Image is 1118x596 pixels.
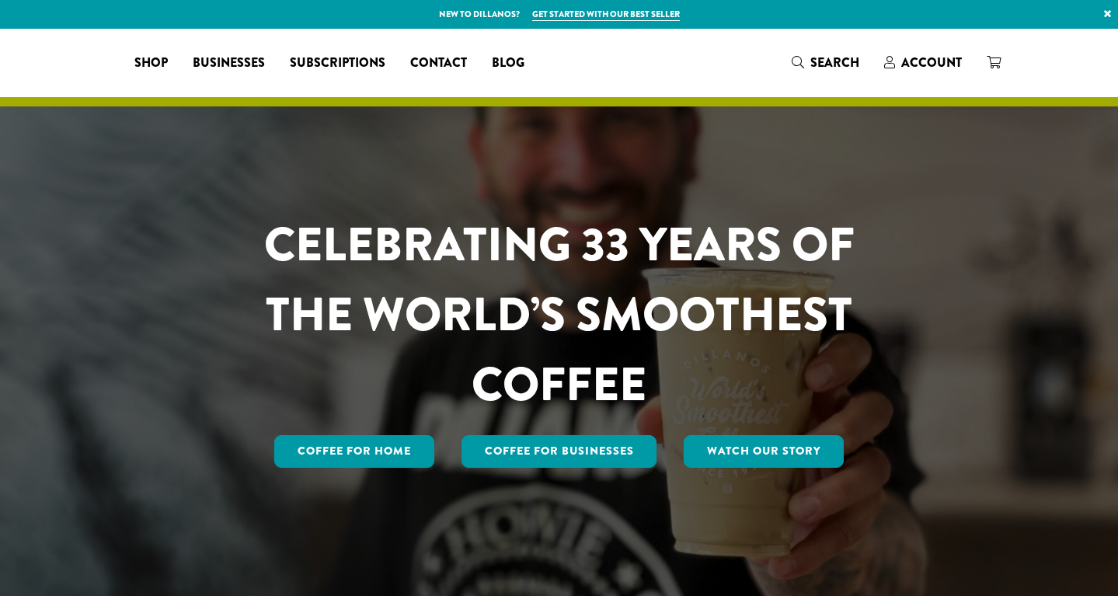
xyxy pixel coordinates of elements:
span: Search [810,54,859,71]
span: Shop [134,54,168,73]
a: Coffee for Home [274,435,434,468]
span: Blog [492,54,524,73]
span: Contact [410,54,467,73]
a: Watch Our Story [684,435,844,468]
span: Businesses [193,54,265,73]
a: Shop [122,51,180,75]
span: Subscriptions [290,54,385,73]
h1: CELEBRATING 33 YEARS OF THE WORLD’S SMOOTHEST COFFEE [218,210,900,420]
span: Account [901,54,962,71]
a: Search [779,50,872,75]
a: Get started with our best seller [532,8,680,21]
a: Coffee For Businesses [461,435,657,468]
